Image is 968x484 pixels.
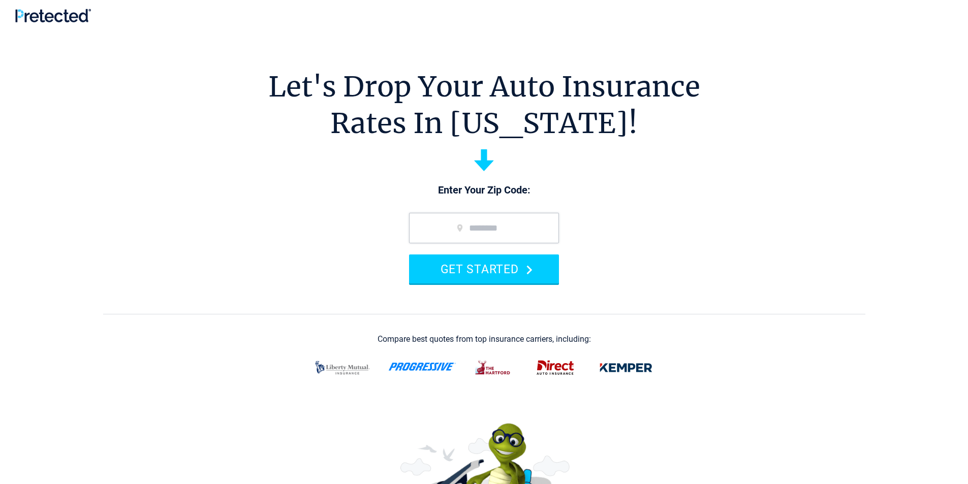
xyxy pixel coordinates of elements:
[399,183,569,198] p: Enter Your Zip Code:
[378,335,591,344] div: Compare best quotes from top insurance carriers, including:
[268,69,700,142] h1: Let's Drop Your Auto Insurance Rates In [US_STATE]!
[409,213,559,243] input: zip code
[388,363,456,371] img: progressive
[409,254,559,283] button: GET STARTED
[309,354,376,381] img: liberty
[469,354,518,381] img: thehartford
[15,9,91,22] img: Pretected Logo
[530,354,580,381] img: direct
[592,354,660,381] img: kemper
